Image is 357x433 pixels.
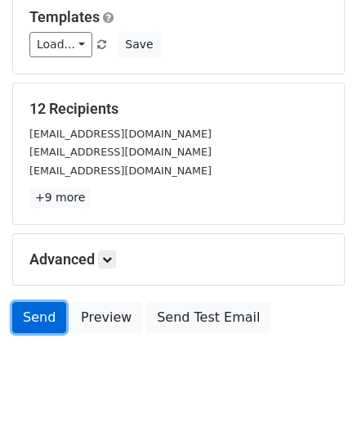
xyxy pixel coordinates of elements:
h5: 12 Recipients [29,100,328,118]
button: Save [118,32,160,57]
a: Preview [70,302,142,333]
iframe: Chat Widget [275,354,357,433]
small: [EMAIL_ADDRESS][DOMAIN_NAME] [29,128,212,140]
a: Send [12,302,66,333]
a: Send Test Email [146,302,270,333]
a: Load... [29,32,92,57]
a: Templates [29,8,100,25]
h5: Advanced [29,250,328,268]
small: [EMAIL_ADDRESS][DOMAIN_NAME] [29,165,212,177]
a: +9 more [29,187,91,208]
small: [EMAIL_ADDRESS][DOMAIN_NAME] [29,146,212,158]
